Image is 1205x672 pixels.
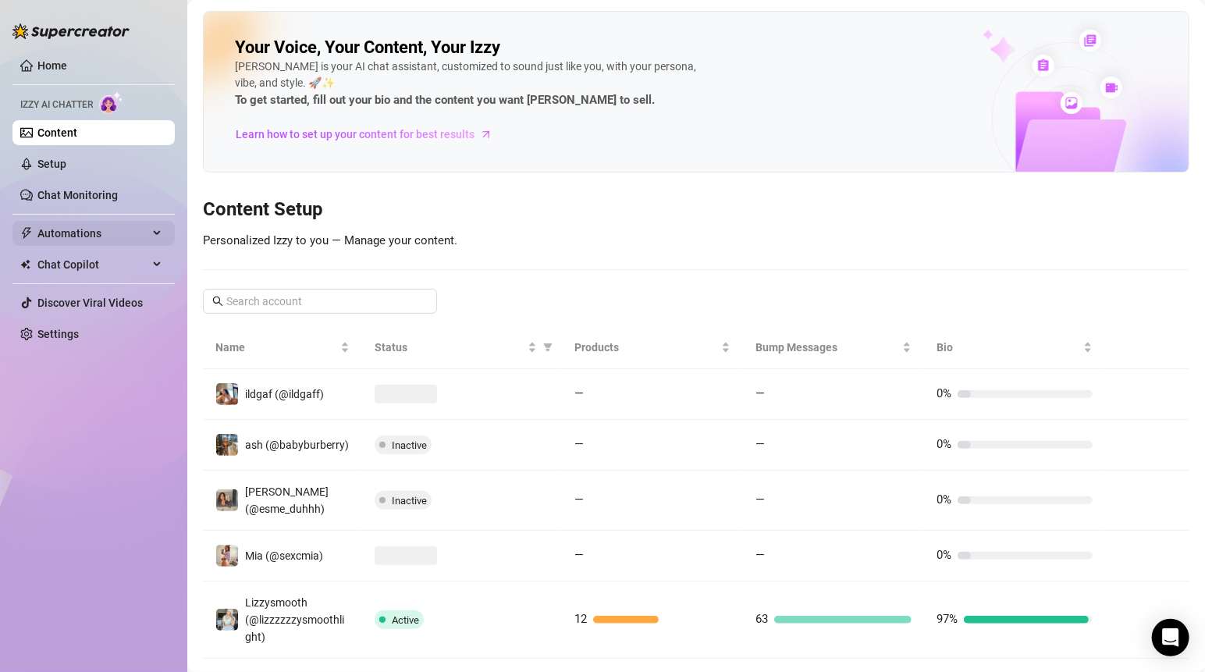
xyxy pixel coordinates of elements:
span: Inactive [392,439,427,451]
span: Bump Messages [755,339,899,356]
span: 12 [574,612,587,626]
span: filter [543,343,553,352]
input: Search account [226,293,415,310]
span: Izzy AI Chatter [20,98,93,112]
span: Learn how to set up your content for best results [236,126,475,143]
a: Chat Monitoring [37,189,118,201]
img: ai-chatter-content-library-cLFOSyPT.png [947,12,1189,172]
span: 0% [937,437,951,451]
img: AI Chatter [99,91,123,114]
span: Bio [937,339,1080,356]
span: — [574,492,584,507]
img: Chat Copilot [20,259,30,270]
span: thunderbolt [20,227,33,240]
a: Settings [37,328,79,340]
th: Status [362,326,562,369]
a: Home [37,59,67,72]
img: Esmeralda (@esme_duhhh) [216,489,238,511]
a: Content [37,126,77,139]
span: Active [392,614,419,626]
span: Inactive [392,495,427,507]
span: — [755,437,765,451]
span: Products [574,339,718,356]
span: Chat Copilot [37,252,148,277]
img: ash (@babyburberry) [216,434,238,456]
span: ash (@babyburberry) [245,439,349,451]
span: — [755,492,765,507]
span: 97% [937,612,958,626]
span: ildgaf (@ildgaff) [245,388,324,400]
th: Bio [924,326,1105,369]
span: Name [215,339,337,356]
span: Mia (@sexcmia) [245,549,323,562]
span: Status [375,339,524,356]
a: Setup [37,158,66,170]
img: Lizzysmooth (@lizzzzzzysmoothlight) [216,609,238,631]
span: 0% [937,386,951,400]
span: 0% [937,492,951,507]
div: [PERSON_NAME] is your AI chat assistant, customized to sound just like you, with your persona, vi... [235,59,703,110]
span: — [755,386,765,400]
span: — [574,548,584,562]
h3: Content Setup [203,197,1189,222]
a: Discover Viral Videos [37,297,143,309]
img: logo-BBDzfeDw.svg [12,23,130,39]
a: Learn how to set up your content for best results [235,122,504,147]
span: arrow-right [478,126,494,142]
img: Mia (@sexcmia) [216,545,238,567]
span: 0% [937,548,951,562]
span: Automations [37,221,148,246]
th: Products [562,326,743,369]
strong: To get started, fill out your bio and the content you want [PERSON_NAME] to sell. [235,93,655,107]
span: — [574,386,584,400]
img: ildgaf (@ildgaff) [216,383,238,405]
span: search [212,296,223,307]
th: Name [203,326,362,369]
span: filter [540,336,556,359]
div: Open Intercom Messenger [1152,619,1189,656]
h2: Your Voice, Your Content, Your Izzy [235,37,500,59]
span: Personalized Izzy to you — Manage your content. [203,233,457,247]
th: Bump Messages [743,326,924,369]
span: [PERSON_NAME] (@esme_duhhh) [245,485,329,515]
span: Lizzysmooth (@lizzzzzzysmoothlight) [245,596,344,643]
span: — [755,548,765,562]
span: — [574,437,584,451]
span: 63 [755,612,768,626]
